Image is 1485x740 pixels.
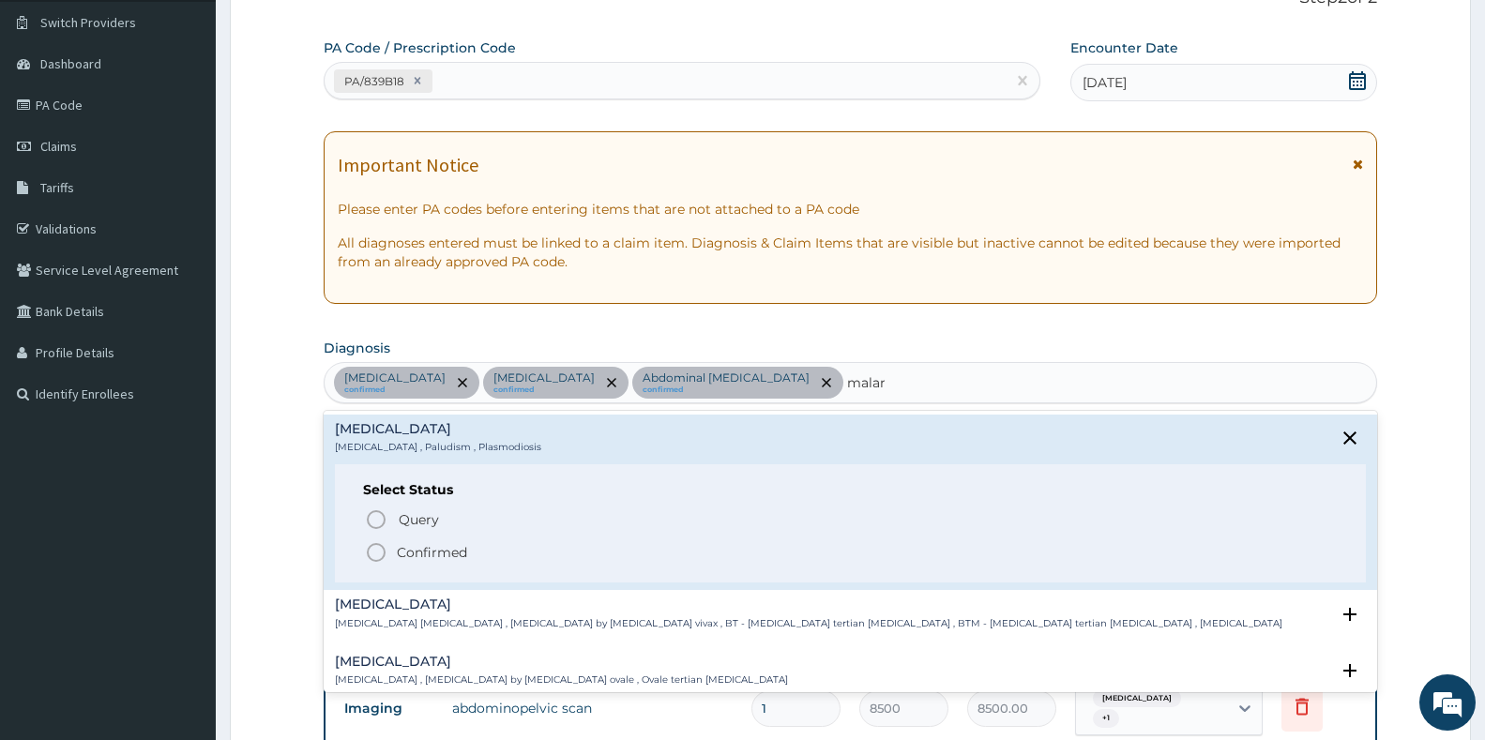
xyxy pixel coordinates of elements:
[324,38,516,57] label: PA Code / Prescription Code
[818,374,835,391] span: remove selection option
[335,597,1282,612] h4: [MEDICAL_DATA]
[338,234,1363,271] p: All diagnoses entered must be linked to a claim item. Diagnosis & Claim Items that are visible bu...
[335,617,1282,630] p: [MEDICAL_DATA] [MEDICAL_DATA] , [MEDICAL_DATA] by [MEDICAL_DATA] vivax , BT - [MEDICAL_DATA] tert...
[40,138,77,155] span: Claims
[1083,73,1127,92] span: [DATE]
[339,70,407,92] div: PA/839B18
[344,385,446,395] small: confirmed
[308,9,353,54] div: Minimize live chat window
[35,94,76,141] img: d_794563401_company_1708531726252_794563401
[1093,709,1119,728] span: + 1
[344,370,446,385] p: [MEDICAL_DATA]
[109,236,259,426] span: We're online!
[365,508,387,531] i: status option query
[1093,689,1181,708] span: [MEDICAL_DATA]
[365,541,387,564] i: status option filled
[443,689,742,727] td: abdominopelvic scan
[1339,603,1361,626] i: open select status
[40,179,74,196] span: Tariffs
[643,370,810,385] p: Abdominal [MEDICAL_DATA]
[40,14,136,31] span: Switch Providers
[335,441,541,454] p: [MEDICAL_DATA] , Paludism , Plasmodiosis
[454,374,471,391] span: remove selection option
[338,155,478,175] h1: Important Notice
[40,55,101,72] span: Dashboard
[335,422,541,436] h4: [MEDICAL_DATA]
[1070,38,1178,57] label: Encounter Date
[643,385,810,395] small: confirmed
[397,543,467,562] p: Confirmed
[493,385,595,395] small: confirmed
[338,200,1363,219] p: Please enter PA codes before entering items that are not attached to a PA code
[9,512,357,578] textarea: Type your message and hit 'Enter'
[324,339,390,357] label: Diagnosis
[98,105,315,129] div: Chat with us now
[335,673,788,687] p: [MEDICAL_DATA] , [MEDICAL_DATA] by [MEDICAL_DATA] ovale , Ovale tertian [MEDICAL_DATA]
[335,691,443,726] td: Imaging
[603,374,620,391] span: remove selection option
[493,370,595,385] p: [MEDICAL_DATA]
[1339,659,1361,682] i: open select status
[335,655,788,669] h4: [MEDICAL_DATA]
[399,510,439,529] span: Query
[1339,427,1361,449] i: close select status
[363,483,1338,497] h6: Select Status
